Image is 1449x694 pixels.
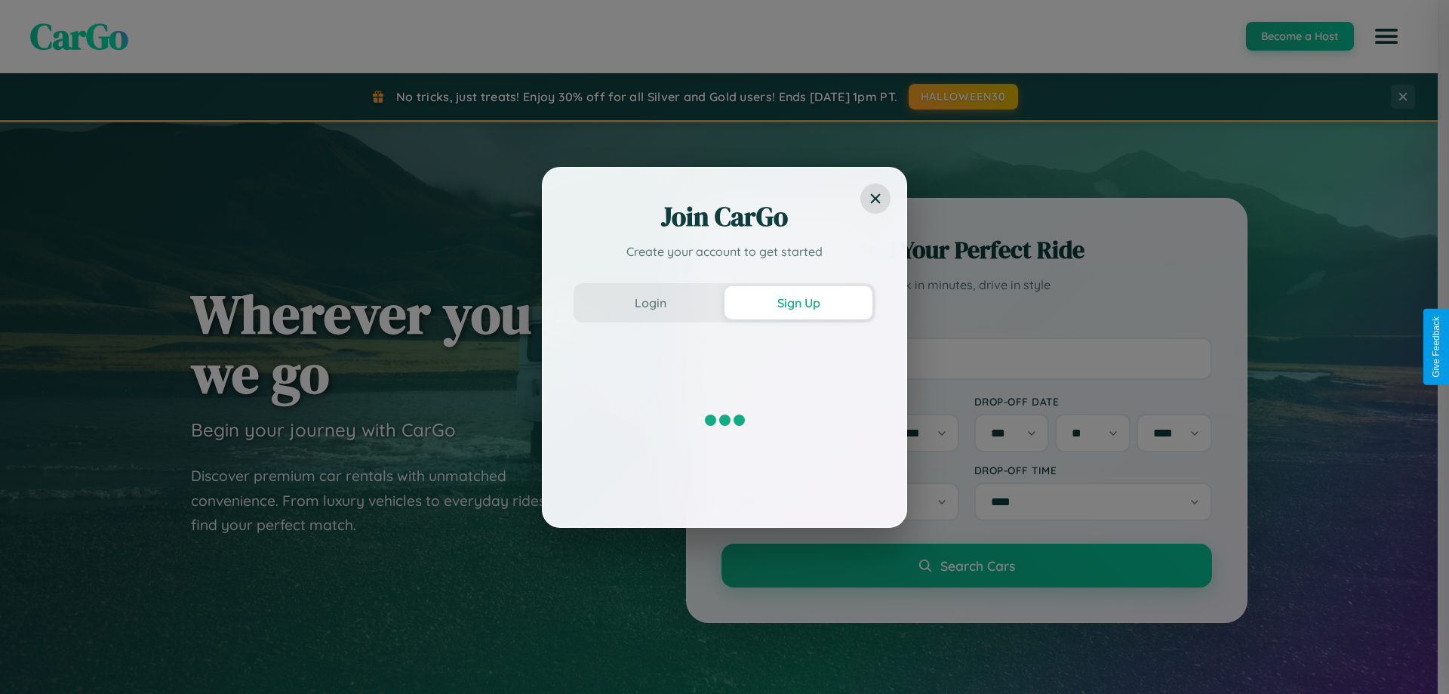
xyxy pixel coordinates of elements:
button: Sign Up [724,286,872,319]
div: Give Feedback [1431,316,1441,378]
p: Create your account to get started [574,242,875,261]
button: Login [577,286,724,319]
h2: Join CarGo [574,199,875,235]
iframe: Intercom live chat [15,643,51,679]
